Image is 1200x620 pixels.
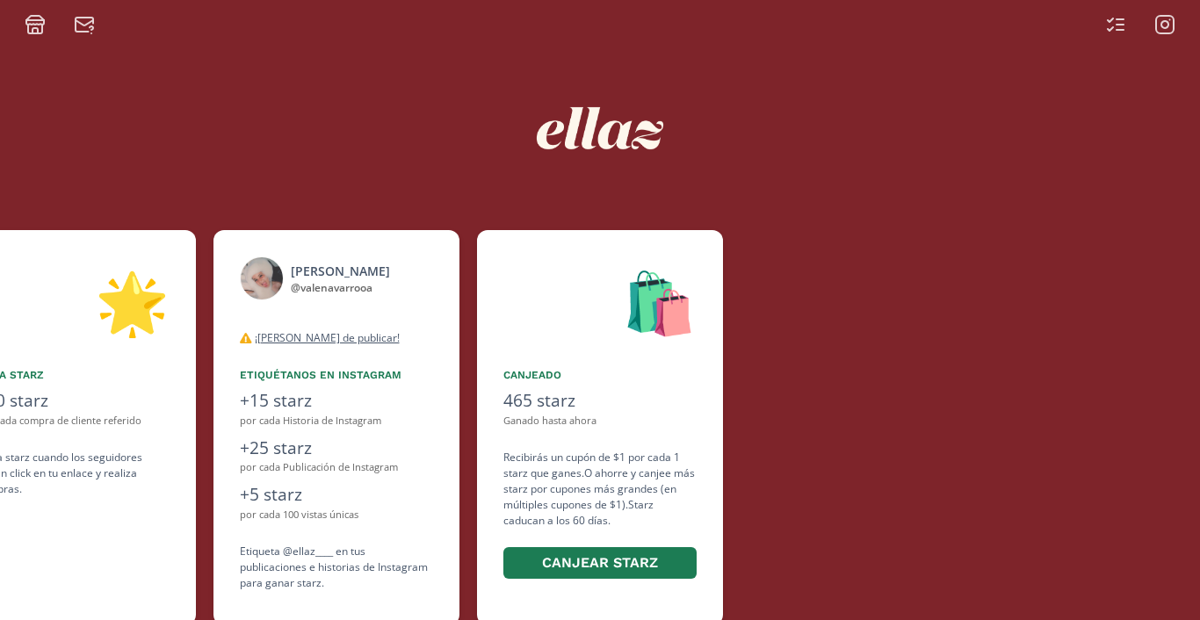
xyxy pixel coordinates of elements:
div: por cada 100 vistas únicas [240,508,433,523]
div: Canjeado [503,367,697,383]
div: Etiqueta @ellaz____ en tus publicaciones e historias de Instagram para ganar starz. [240,544,433,591]
div: [PERSON_NAME] [291,262,390,280]
div: Etiquétanos en Instagram [240,367,433,383]
div: @ valenavarrooa [291,280,390,296]
img: 500276611_18501952843048121_8418738465408362080_n.jpg [240,256,284,300]
div: Recibirás un cupón de $1 por cada 1 starz que ganes. O ahorre y canjee más starz por cupones más ... [503,450,697,582]
div: +5 starz [240,482,433,508]
div: Ganado hasta ahora [503,414,697,429]
div: por cada Publicación de Instagram [240,460,433,475]
button: Canjear starz [503,547,697,580]
div: +25 starz [240,436,433,461]
img: nKmKAABZpYV7 [521,49,679,207]
div: por cada Historia de Instagram [240,414,433,429]
div: +15 starz [240,388,433,414]
div: 465 starz [503,388,697,414]
div: 🛍️ [503,256,697,346]
u: ¡[PERSON_NAME] de publicar! [255,330,400,345]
